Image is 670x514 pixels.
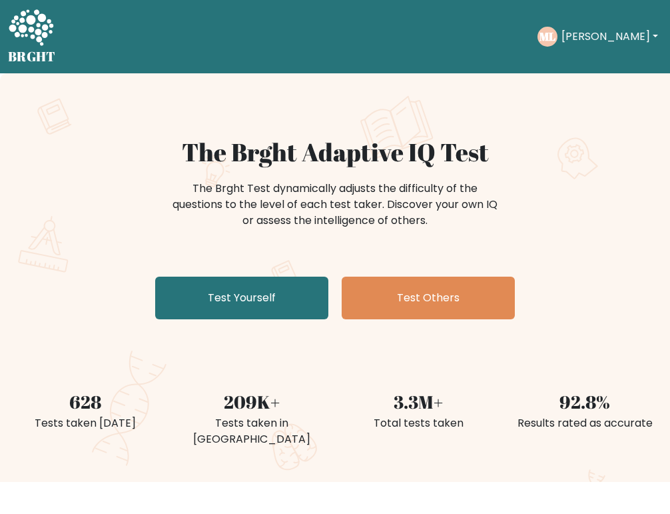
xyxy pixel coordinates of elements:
[8,49,56,65] h5: BRGHT
[176,389,327,415] div: 209K+
[343,389,494,415] div: 3.3M+
[176,415,327,447] div: Tests taken in [GEOGRAPHIC_DATA]
[155,277,328,319] a: Test Yourself
[168,181,502,229] div: The Brght Test dynamically adjusts the difficulty of the questions to the level of each test take...
[8,5,56,68] a: BRGHT
[10,137,660,167] h1: The Brght Adaptive IQ Test
[10,415,161,431] div: Tests taken [DATE]
[509,415,660,431] div: Results rated as accurate
[509,389,660,415] div: 92.8%
[557,28,662,45] button: [PERSON_NAME]
[539,29,555,44] text: ML
[10,389,161,415] div: 628
[342,277,515,319] a: Test Others
[343,415,494,431] div: Total tests taken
